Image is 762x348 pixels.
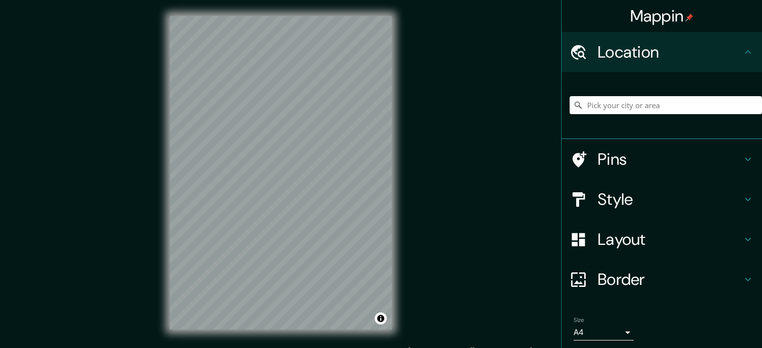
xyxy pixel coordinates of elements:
div: Style [562,179,762,219]
h4: Mappin [630,6,694,26]
input: Pick your city or area [570,96,762,114]
h4: Border [598,269,742,289]
canvas: Map [170,16,392,329]
div: A4 [574,324,634,340]
h4: Pins [598,149,742,169]
div: Pins [562,139,762,179]
img: pin-icon.png [685,14,693,22]
div: Border [562,259,762,299]
h4: Layout [598,229,742,249]
button: Toggle attribution [375,312,387,324]
label: Size [574,316,584,324]
div: Layout [562,219,762,259]
h4: Location [598,42,742,62]
h4: Style [598,189,742,209]
div: Location [562,32,762,72]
